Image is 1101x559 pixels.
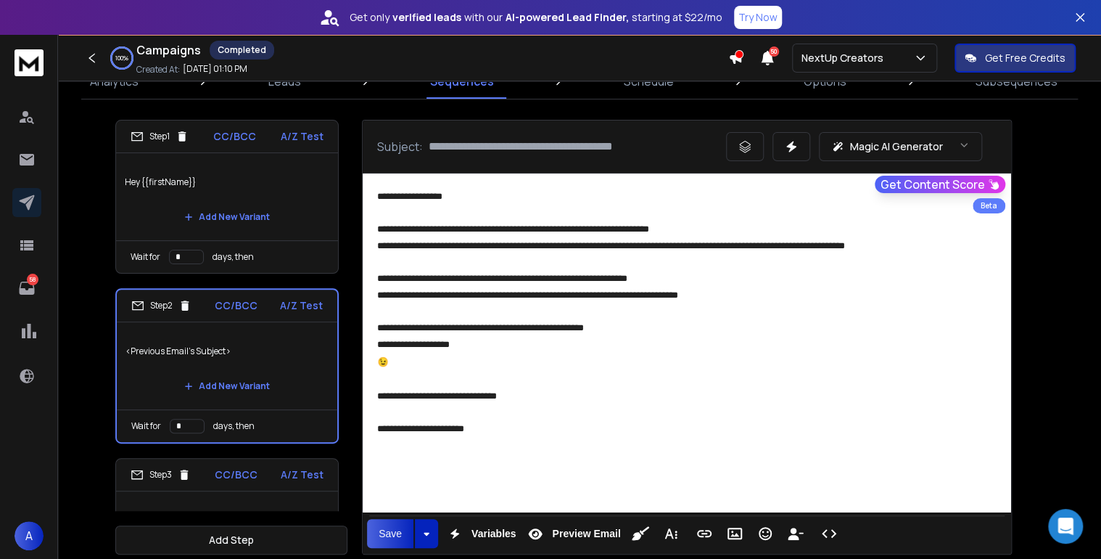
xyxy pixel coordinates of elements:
p: A/Z Test [281,129,323,144]
a: Leads [260,64,310,99]
p: Get Free Credits [985,51,1065,65]
p: Sequences [430,73,494,90]
div: Step 1 [131,130,189,143]
p: Options [803,73,846,90]
p: Hey {{firstName}} [125,162,329,203]
li: Step1CC/BCCA/Z TestHey {{firstName}}Add New VariantWait fordays, then [115,120,339,274]
button: Variables [441,519,519,548]
p: A/Z Test [281,468,323,482]
p: Schedule [624,73,674,90]
strong: AI-powered Lead Finder, [506,10,629,25]
p: <Previous Email's Subject> [125,500,329,541]
button: Add Step [115,526,347,555]
button: Insert Image (Ctrl+P) [721,519,749,548]
button: Add New Variant [173,372,281,401]
strong: verified leads [392,10,461,25]
p: Wait for [131,251,160,263]
button: Add New Variant [173,203,281,232]
p: CC/BCC [215,468,257,482]
button: Save [367,519,413,548]
p: Get only with our starting at $22/mo [350,10,722,25]
p: CC/BCC [215,298,257,313]
button: Emoticons [751,519,779,548]
p: days, then [213,420,255,432]
a: Sequences [421,64,503,99]
p: Subsequences [976,73,1057,90]
p: NextUp Creators [801,51,889,65]
div: Open Intercom Messenger [1048,509,1083,544]
p: <Previous Email's Subject> [125,331,329,372]
li: Step2CC/BCCA/Z Test<Previous Email's Subject>Add New VariantWait fordays, then [115,288,339,444]
p: Leads [268,73,301,90]
div: Step 3 [131,468,191,481]
p: Try Now [738,10,778,25]
button: Try Now [734,6,782,29]
button: Clean HTML [627,519,654,548]
img: logo [15,49,44,76]
a: 58 [12,274,41,303]
p: Subject: [377,138,423,155]
button: Magic AI Generator [819,132,982,161]
p: Analytics [90,73,139,90]
p: A/Z Test [280,298,323,313]
span: Variables [469,528,519,540]
div: Step 2 [131,299,191,312]
span: 50 [769,46,779,57]
button: Get Content Score [875,176,1005,193]
button: Code View [815,519,843,548]
a: Schedule [615,64,683,99]
a: Options [794,64,854,99]
h1: Campaigns [136,41,201,59]
div: Beta [973,198,1005,213]
p: Magic AI Generator [850,139,943,154]
div: Completed [210,41,274,60]
p: Wait for [131,420,161,432]
p: 100 % [115,54,128,62]
button: More Text [657,519,685,548]
button: Insert Unsubscribe Link [782,519,809,548]
span: Preview Email [549,528,623,540]
button: Insert Link (Ctrl+K) [690,519,718,548]
p: Created At: [136,64,180,76]
p: [DATE] 01:10 PM [183,63,247,75]
button: Get Free Credits [954,44,1076,73]
button: Preview Email [521,519,623,548]
button: A [15,521,44,550]
a: Analytics [81,64,147,99]
p: CC/BCC [213,129,256,144]
p: 58 [27,274,38,285]
a: Subsequences [967,64,1066,99]
p: days, then [213,251,254,263]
